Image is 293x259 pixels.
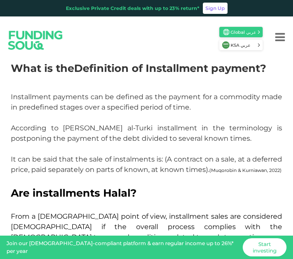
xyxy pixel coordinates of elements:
[243,238,286,256] a: Start investing
[11,62,74,74] span: What is the
[222,41,230,49] img: SA Flag
[7,240,239,255] div: Join our [DEMOGRAPHIC_DATA]-compliant platform & earn regular income up to 26%* per year
[66,5,199,12] div: Exclusive Private Credit deals with up to 23% return*
[11,187,137,199] span: Are installments Halal?
[231,42,257,49] span: KSA عربي
[223,29,229,35] img: SA Flag
[209,168,282,173] span: (Muqorobin & Kurniawan, 2022)
[11,93,282,174] span: Installment payments can be defined as the payment for a commodity made in predefined stages over...
[74,62,266,74] span: Definition of Installment payment?
[1,23,70,58] img: Logo
[267,20,293,55] button: Menu
[203,3,228,14] a: Sign Up
[231,29,257,36] span: Global عربي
